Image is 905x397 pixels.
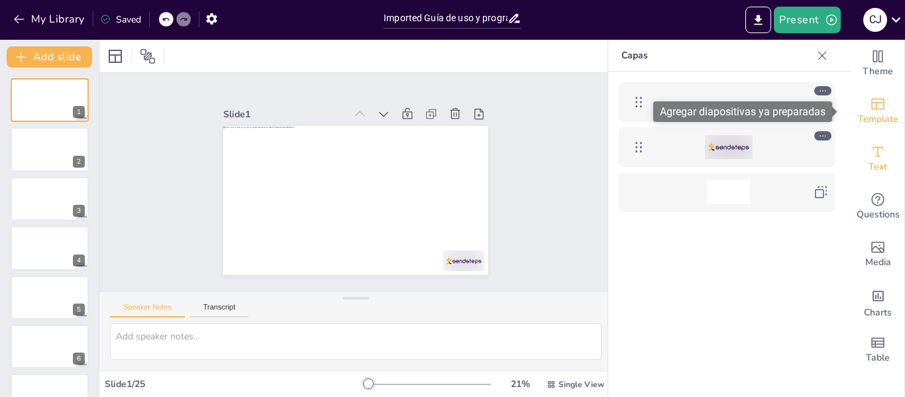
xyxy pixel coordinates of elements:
div: 6 [73,353,85,365]
div: 2 [73,156,85,168]
div: 2 [11,127,89,171]
button: Present [774,7,840,33]
div: 1 [73,106,85,118]
div: Get real-time input from your audience [851,183,904,231]
div: https://api.sendsteps.com/image/fd6c7b909e215caf83ef70f964e99c9a66088472 [619,82,835,122]
div: 1 [11,78,89,122]
div: 5 [73,304,85,315]
div: Add text boxes [851,135,904,183]
div: 6 [11,325,89,369]
div: 21 % [504,378,536,390]
button: Transcript [190,303,249,317]
button: C J [863,7,887,33]
div: https://cdn.sendsteps.com/images/logo/sendsteps_logo_white.pnghttps://cdn.sendsteps.com/images/lo... [619,127,835,167]
span: Media [865,255,891,270]
span: Charts [864,306,892,320]
div: 3 [73,205,85,217]
div: 5 [11,276,89,319]
button: My Library [10,9,90,30]
div: C J [863,8,887,32]
span: Questions [857,207,900,222]
input: Insert title [384,9,507,28]
span: Position [140,48,156,64]
span: Text [869,160,887,174]
span: Theme [863,64,893,79]
div: 4 [73,255,85,266]
font: Capas [621,49,648,62]
button: Export to PowerPoint [745,7,771,33]
span: Template [858,112,898,127]
button: Add slide [7,46,92,68]
div: Add ready made slides [851,87,904,135]
font: Agregar diapositivas ya preparadas [660,105,825,118]
span: Table [866,351,890,365]
div: Change the overall theme [851,40,904,87]
div: Layout [105,46,126,67]
div: Slide 1 [260,60,376,121]
div: Add images, graphics, shapes or video [851,231,904,278]
button: Speaker Notes [110,303,185,317]
div: 4 [11,226,89,270]
span: Single View [559,379,604,390]
div: Slide 1 / 25 [105,378,364,390]
div: Add charts and graphs [851,278,904,326]
div: 3 [11,177,89,221]
div: Add a table [851,326,904,374]
div: Saved [100,13,141,26]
